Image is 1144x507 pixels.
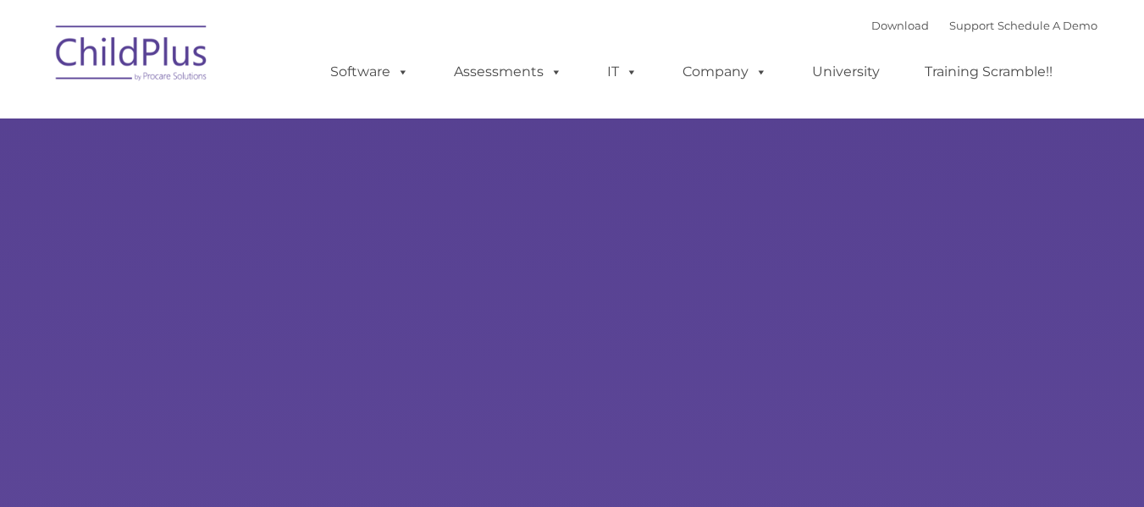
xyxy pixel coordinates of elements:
[47,14,217,98] img: ChildPlus by Procare Solutions
[666,55,784,89] a: Company
[908,55,1069,89] a: Training Scramble!!
[871,19,929,32] a: Download
[998,19,1097,32] a: Schedule A Demo
[871,19,1097,32] font: |
[590,55,655,89] a: IT
[949,19,994,32] a: Support
[795,55,897,89] a: University
[437,55,579,89] a: Assessments
[313,55,426,89] a: Software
